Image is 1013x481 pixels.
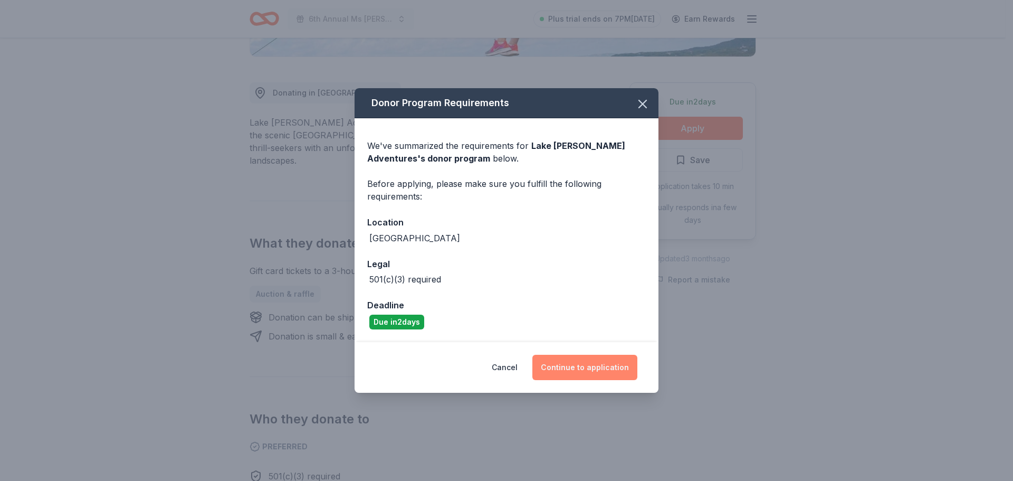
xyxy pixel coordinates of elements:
[355,88,658,118] div: Donor Program Requirements
[532,355,637,380] button: Continue to application
[492,355,518,380] button: Cancel
[367,177,646,203] div: Before applying, please make sure you fulfill the following requirements:
[369,273,441,286] div: 501(c)(3) required
[367,215,646,229] div: Location
[367,298,646,312] div: Deadline
[367,139,646,165] div: We've summarized the requirements for below.
[369,232,460,244] div: [GEOGRAPHIC_DATA]
[367,257,646,271] div: Legal
[369,315,424,329] div: Due in 2 days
